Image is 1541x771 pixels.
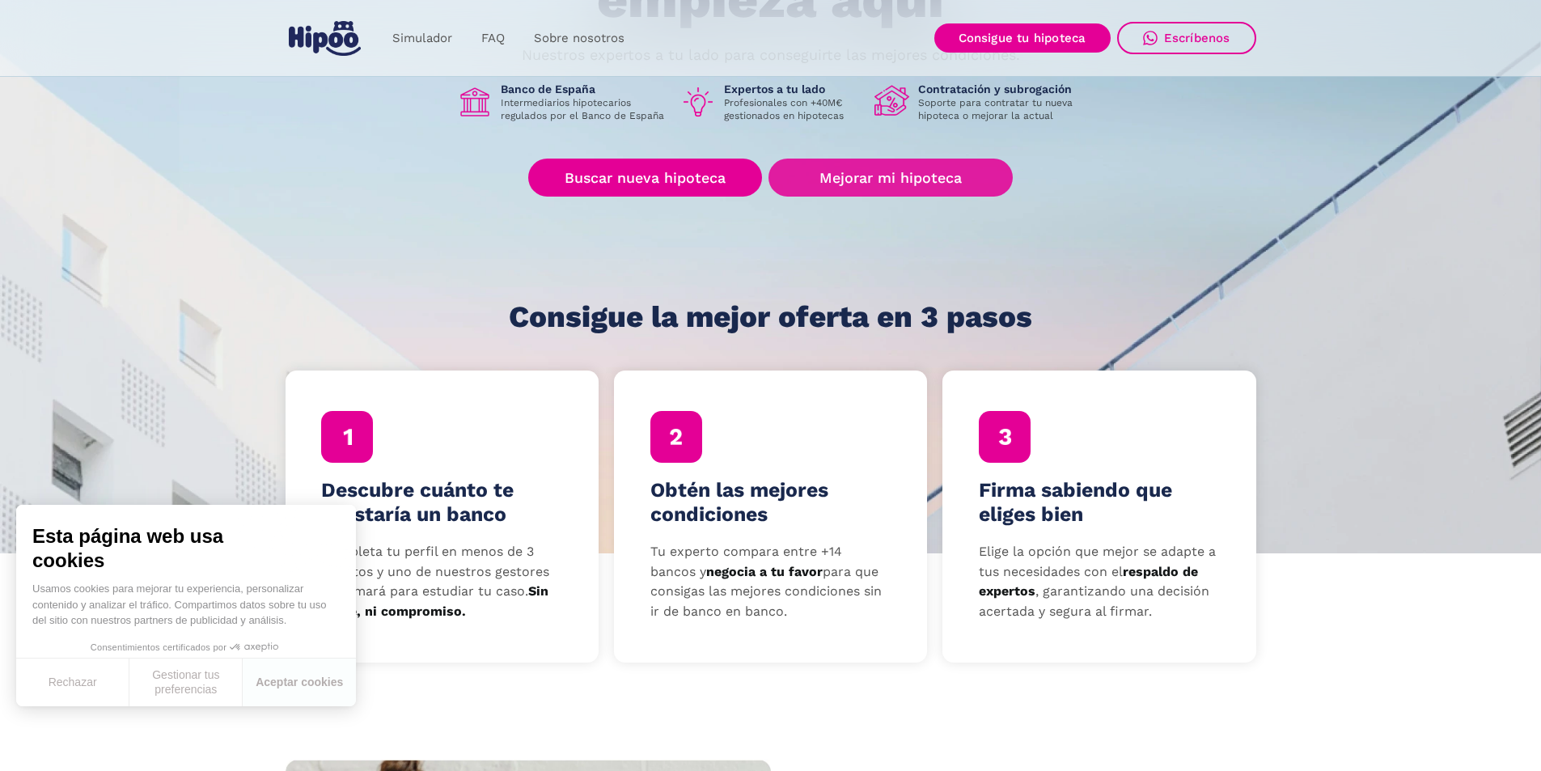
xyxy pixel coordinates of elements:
[1117,22,1256,54] a: Escríbenos
[321,542,562,622] p: Completa tu perfil en menos de 3 minutos y uno de nuestros gestores te llamará para estudiar tu c...
[650,478,891,527] h4: Obtén las mejores condiciones
[979,542,1220,622] p: Elige la opción que mejor se adapte a tus necesidades con el , garantizando una decisión acertada...
[286,15,365,62] a: home
[918,82,1085,96] h1: Contratación y subrogación
[650,542,891,622] p: Tu experto compara entre +14 bancos y para que consigas las mejores condiciones sin ir de banco e...
[519,23,639,54] a: Sobre nosotros
[979,478,1220,527] h4: Firma sabiendo que eliges bien
[918,96,1085,122] p: Soporte para contratar tu nueva hipoteca o mejorar la actual
[509,301,1032,333] h1: Consigue la mejor oferta en 3 pasos
[501,82,667,96] h1: Banco de España
[724,82,862,96] h1: Expertos a tu lado
[378,23,467,54] a: Simulador
[706,564,823,579] strong: negocia a tu favor
[321,583,548,619] strong: Sin coste, ni compromiso.
[501,96,667,122] p: Intermediarios hipotecarios regulados por el Banco de España
[768,159,1012,197] a: Mejorar mi hipoteca
[467,23,519,54] a: FAQ
[321,478,562,527] h4: Descubre cuánto te prestaría un banco
[724,96,862,122] p: Profesionales con +40M€ gestionados en hipotecas
[1164,31,1230,45] div: Escríbenos
[528,159,762,197] a: Buscar nueva hipoteca
[934,23,1111,53] a: Consigue tu hipoteca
